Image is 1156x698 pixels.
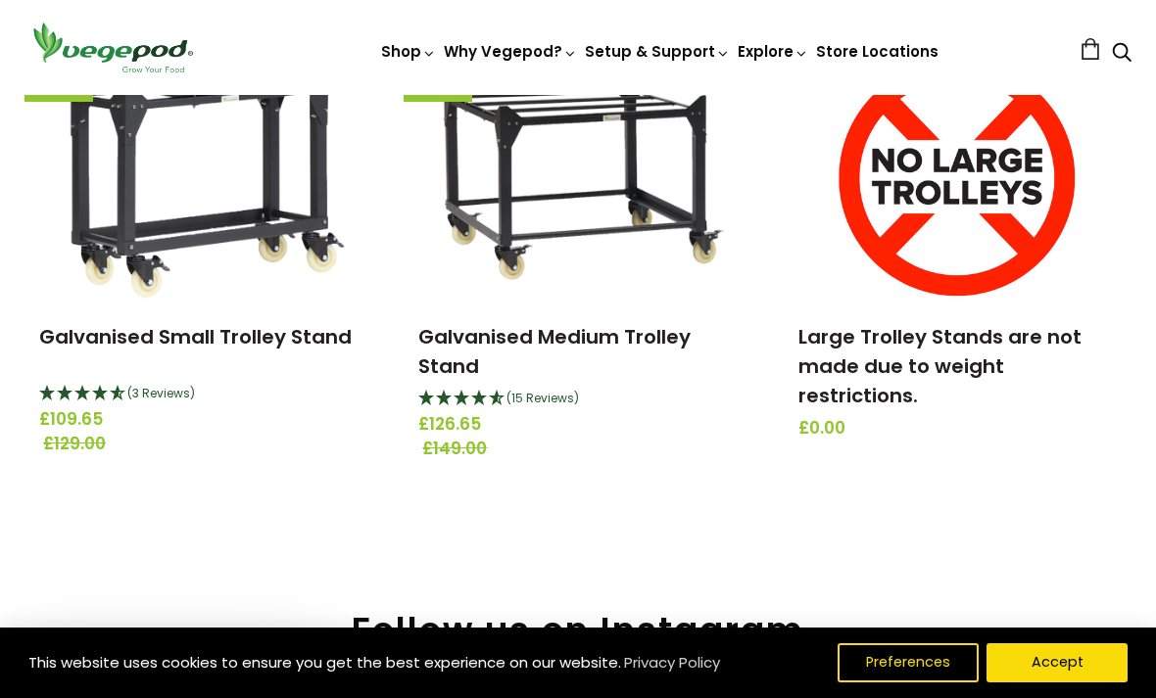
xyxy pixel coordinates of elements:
span: £126.65 [418,412,737,438]
a: Galvanised Small Trolley Stand [39,323,352,350]
span: £149.00 [422,437,741,462]
div: 4.73 Stars - 15 Reviews [418,387,737,412]
span: £129.00 [43,432,361,457]
span: This website uses cookies to ensure you get the best experience on our website. [28,652,621,673]
h2: Follow us on Instagram [24,609,1132,651]
span: £109.65 [39,407,358,433]
a: Shop [381,41,436,62]
a: Search [1112,44,1132,65]
a: Why Vegepod? [444,41,577,62]
a: Large Trolley Stands are not made due to weight restrictions. [798,323,1082,409]
button: Preferences [838,643,979,682]
a: Privacy Policy (opens in a new tab) [621,645,723,680]
button: Accept [987,643,1128,682]
a: Galvanised Medium Trolley Stand [418,323,691,380]
a: Store Locations [816,41,939,62]
a: Explore [738,41,808,62]
img: Vegepod [24,20,201,75]
img: Galvanised Medium Trolley Stand [404,57,751,301]
img: Large Trolley Stands are not made due to weight restrictions. [835,56,1080,301]
span: 4.67 Stars - 3 Reviews [127,385,195,401]
span: 4.73 Stars - 15 Reviews [506,390,579,406]
a: Setup & Support [585,41,730,62]
div: 4.67 Stars - 3 Reviews [39,382,358,407]
span: £0.00 [798,416,1117,442]
img: Galvanised Small Trolley Stand [24,57,372,301]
